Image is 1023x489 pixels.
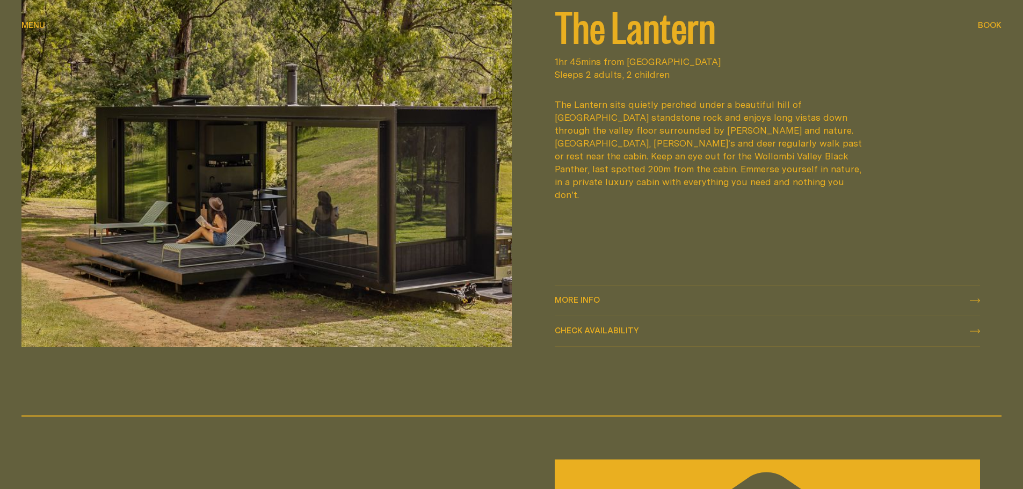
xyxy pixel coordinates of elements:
[555,68,981,81] span: Sleeps 2 adults, 2 children
[555,296,600,304] span: More info
[555,286,981,316] a: More info
[21,21,45,29] span: Menu
[978,21,1002,29] span: Book
[978,19,1002,32] button: show booking tray
[555,4,981,47] h2: The Lantern
[21,19,45,32] button: show menu
[555,98,864,201] div: The Lantern sits quietly perched under a beautiful hill of [GEOGRAPHIC_DATA] standstone rock and ...
[555,326,639,334] span: Check availability
[555,316,981,346] button: check availability
[555,55,981,68] span: 1hr 45mins from [GEOGRAPHIC_DATA]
